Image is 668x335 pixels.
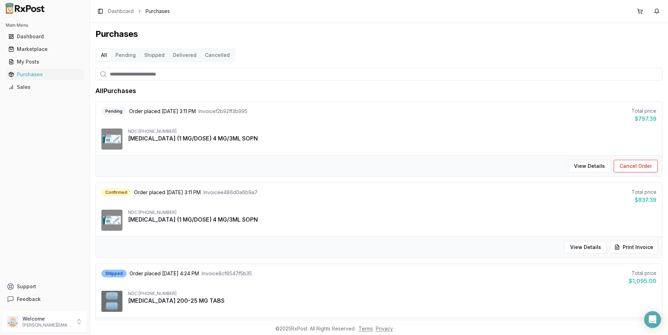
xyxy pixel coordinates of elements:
[3,44,87,55] button: Marketplace
[108,8,134,15] a: Dashboard
[359,326,373,331] a: Terms
[8,58,81,65] div: My Posts
[629,270,656,277] div: Total price
[6,68,84,81] a: Purchases
[564,241,607,254] button: View Details
[128,215,656,224] div: [MEDICAL_DATA] (1 MG/DOSE) 4 MG/3ML SOPN
[376,326,393,331] a: Privacy
[146,8,170,15] span: Purchases
[202,270,252,277] span: Invoice 8cf8547f5b35
[128,129,656,134] div: NDC: [PHONE_NUMBER]
[101,270,127,277] div: Shipped
[6,30,84,43] a: Dashboard
[101,291,122,312] img: Descovy 200-25 MG TABS
[95,28,662,40] h1: Purchases
[97,50,111,61] button: All
[129,108,196,115] span: Order placed [DATE] 3:11 PM
[644,311,661,328] div: Open Intercom Messenger
[632,107,656,114] div: Total price
[128,296,656,305] div: [MEDICAL_DATA] 200-25 MG TABS
[101,210,122,231] img: Ozempic (1 MG/DOSE) 4 MG/3ML SOPN
[3,56,87,67] button: My Posts
[8,84,81,91] div: Sales
[22,322,71,328] p: [PERSON_NAME][EMAIL_ADDRESS][DOMAIN_NAME]
[632,196,656,204] div: $837.39
[6,43,84,55] a: Marketplace
[3,3,48,14] img: RxPost Logo
[3,81,87,93] button: Sales
[8,33,81,40] div: Dashboard
[3,293,87,306] button: Feedback
[629,277,656,285] div: $1,095.00
[22,315,71,322] p: Welcome
[203,189,258,196] span: Invoice e486d0a6b9a7
[95,86,136,96] h1: All Purchases
[610,241,658,254] button: Print Invoice
[568,160,611,172] button: View Details
[6,55,84,68] a: My Posts
[111,50,140,61] button: Pending
[3,69,87,80] button: Purchases
[128,291,656,296] div: NDC: [PHONE_NUMBER]
[128,210,656,215] div: NDC: [PHONE_NUMBER]
[17,296,41,303] span: Feedback
[169,50,201,61] button: Delivered
[199,108,247,115] span: Invoice f2b92ff3b995
[7,316,18,327] img: User avatar
[129,270,199,277] span: Order placed [DATE] 4:24 PM
[108,8,170,15] nav: breadcrumb
[632,189,656,196] div: Total price
[8,71,81,78] div: Purchases
[6,22,84,28] h2: Main Menu
[3,280,87,293] button: Support
[8,46,81,53] div: Marketplace
[614,160,658,172] button: Cancel Order
[101,189,131,196] div: Confirmed
[128,134,656,143] div: [MEDICAL_DATA] (1 MG/DOSE) 4 MG/3ML SOPN
[140,50,169,61] button: Shipped
[632,114,656,123] div: $797.39
[3,31,87,42] button: Dashboard
[101,129,122,150] img: Ozempic (1 MG/DOSE) 4 MG/3ML SOPN
[201,50,234,61] button: Cancelled
[101,107,126,115] div: Pending
[6,81,84,93] a: Sales
[134,189,201,196] span: Order placed [DATE] 3:11 PM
